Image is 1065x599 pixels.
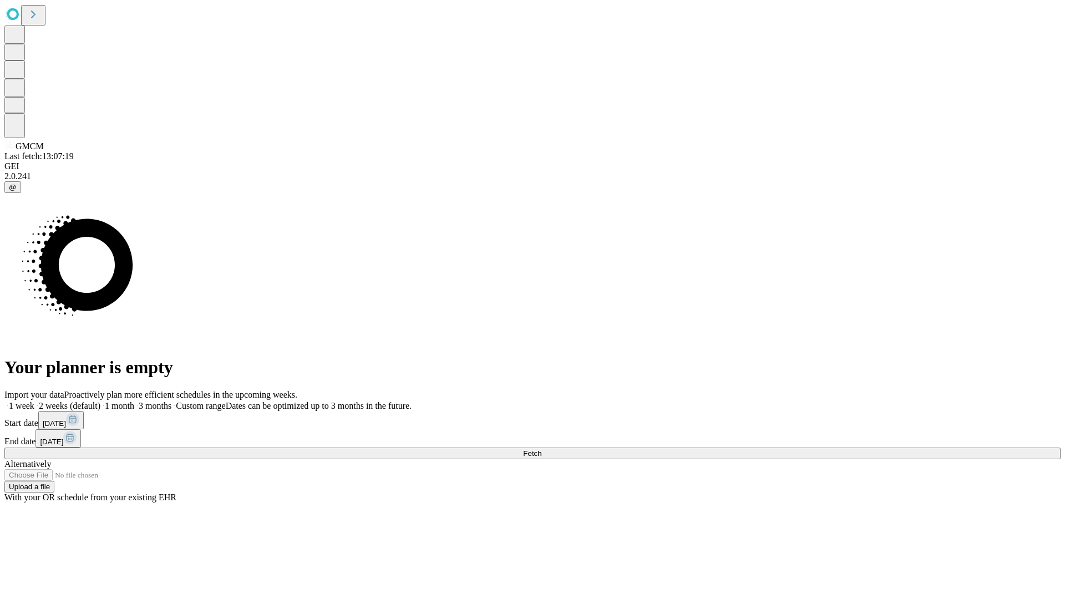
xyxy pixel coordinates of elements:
[40,438,63,446] span: [DATE]
[9,183,17,191] span: @
[4,481,54,493] button: Upload a file
[4,459,51,469] span: Alternatively
[4,390,64,399] span: Import your data
[226,401,412,410] span: Dates can be optimized up to 3 months in the future.
[105,401,134,410] span: 1 month
[176,401,225,410] span: Custom range
[4,181,21,193] button: @
[4,493,176,502] span: With your OR schedule from your existing EHR
[4,171,1061,181] div: 2.0.241
[43,419,66,428] span: [DATE]
[16,141,44,151] span: GMCM
[4,429,1061,448] div: End date
[35,429,81,448] button: [DATE]
[9,401,34,410] span: 1 week
[4,448,1061,459] button: Fetch
[64,390,297,399] span: Proactively plan more efficient schedules in the upcoming weeks.
[4,357,1061,378] h1: Your planner is empty
[139,401,171,410] span: 3 months
[4,411,1061,429] div: Start date
[4,151,74,161] span: Last fetch: 13:07:19
[4,161,1061,171] div: GEI
[523,449,541,458] span: Fetch
[39,401,100,410] span: 2 weeks (default)
[38,411,84,429] button: [DATE]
